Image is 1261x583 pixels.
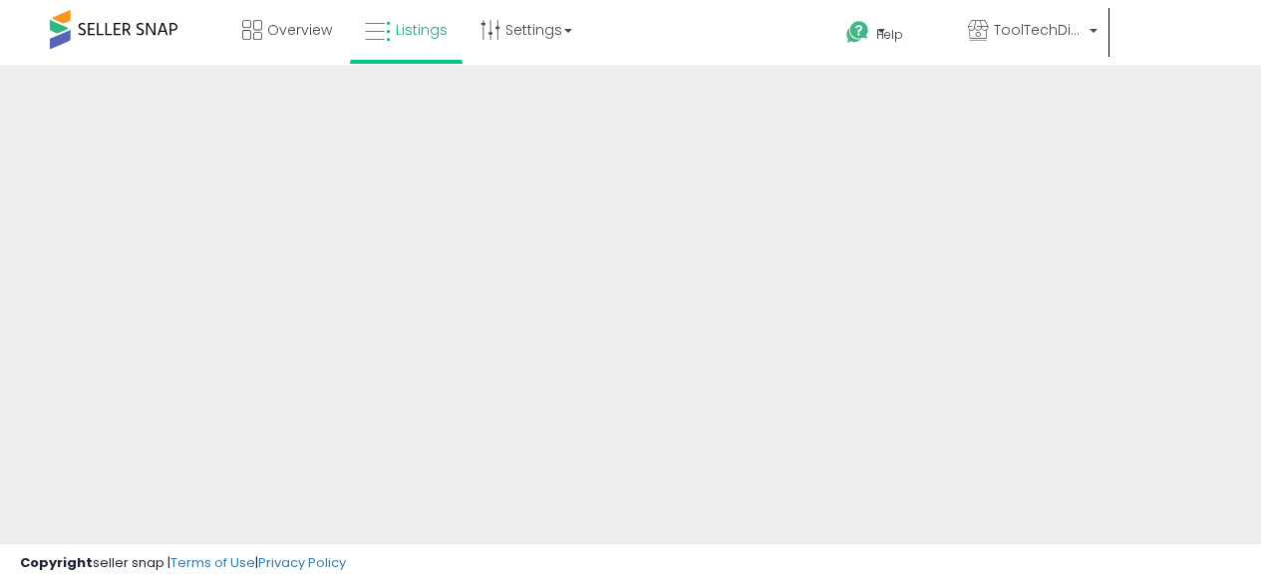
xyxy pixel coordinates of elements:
span: ToolTechDirect [994,20,1084,40]
a: Privacy Policy [258,553,346,572]
span: Help [876,26,903,43]
i: Get Help [845,20,870,45]
span: Listings [396,20,448,40]
span: Overview [267,20,332,40]
strong: Copyright [20,553,93,572]
a: Help [830,5,950,65]
a: Terms of Use [170,553,255,572]
div: seller snap | | [20,554,346,573]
